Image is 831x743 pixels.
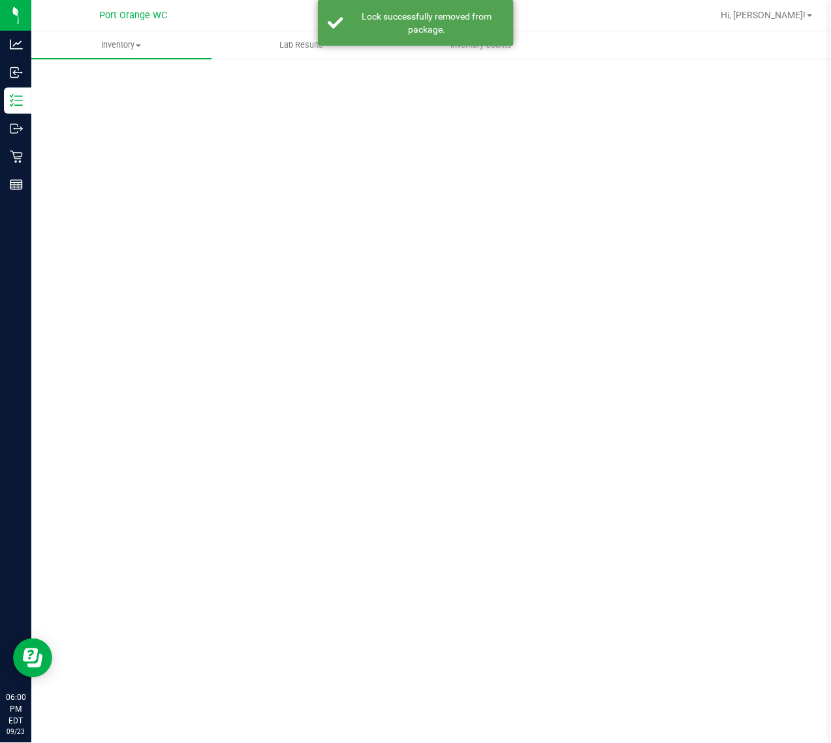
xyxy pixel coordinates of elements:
p: 09/23 [6,727,25,737]
div: Lock successfully removed from package. [351,10,504,36]
span: Hi, [PERSON_NAME]! [721,10,806,20]
inline-svg: Retail [10,150,23,163]
inline-svg: Analytics [10,38,23,51]
inline-svg: Outbound [10,122,23,135]
iframe: Resource center [13,639,52,678]
a: Lab Results [212,31,392,59]
span: Inventory [31,39,212,51]
span: Lab Results [262,39,341,51]
span: Port Orange WC [99,10,167,21]
inline-svg: Inbound [10,66,23,79]
inline-svg: Inventory [10,94,23,107]
inline-svg: Reports [10,178,23,191]
a: Inventory [31,31,212,59]
p: 06:00 PM EDT [6,692,25,727]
